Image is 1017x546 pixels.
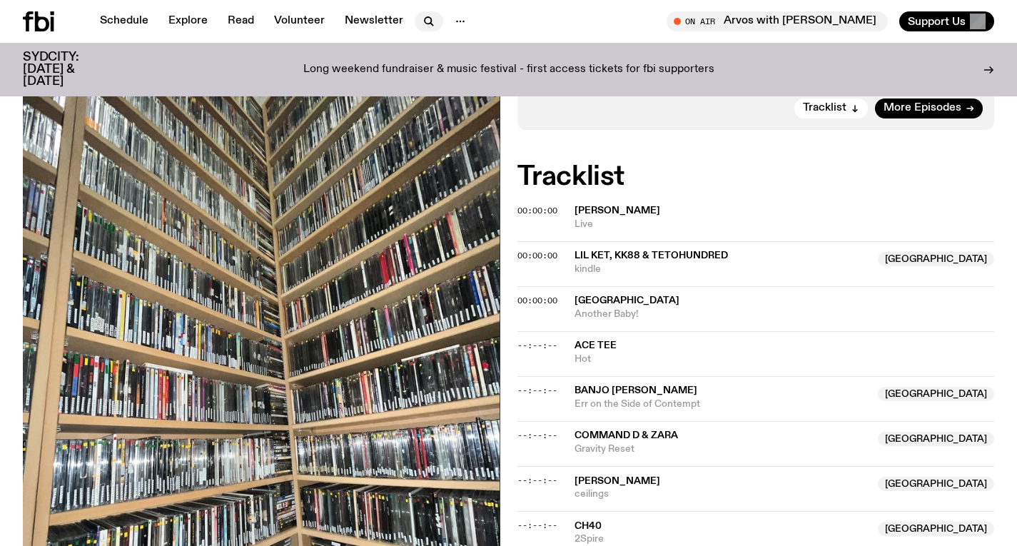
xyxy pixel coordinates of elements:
[517,205,557,216] span: 00:00:00
[336,11,412,31] a: Newsletter
[575,476,660,486] span: [PERSON_NAME]
[575,295,679,305] span: [GEOGRAPHIC_DATA]
[908,15,966,28] span: Support Us
[575,263,870,276] span: kindle
[575,430,678,440] span: Command D & Zara
[803,103,846,113] span: Tracklist
[575,218,995,231] span: Live
[160,11,216,31] a: Explore
[517,295,557,306] span: 00:00:00
[517,385,557,396] span: --:--:--
[265,11,333,31] a: Volunteer
[517,250,557,261] span: 00:00:00
[517,475,557,486] span: --:--:--
[517,520,557,531] span: --:--:--
[878,477,994,491] span: [GEOGRAPHIC_DATA]
[899,11,994,31] button: Support Us
[575,521,602,531] span: ch40
[575,487,870,501] span: ceilings
[575,206,660,216] span: [PERSON_NAME]
[575,251,728,261] span: lil ket, kk88 & tetohundred
[878,252,994,266] span: [GEOGRAPHIC_DATA]
[517,340,557,351] span: --:--:--
[575,385,697,395] span: Banjo [PERSON_NAME]
[23,51,114,88] h3: SYDCITY: [DATE] & [DATE]
[91,11,157,31] a: Schedule
[517,164,995,190] h2: Tracklist
[303,64,714,76] p: Long weekend fundraiser & music festival - first access tickets for fbi supporters
[219,11,263,31] a: Read
[884,103,961,113] span: More Episodes
[878,522,994,536] span: [GEOGRAPHIC_DATA]
[575,353,995,366] span: Hot
[875,98,983,118] a: More Episodes
[575,443,870,456] span: Gravity Reset
[517,430,557,441] span: --:--:--
[575,308,995,321] span: Another Baby!
[794,98,868,118] button: Tracklist
[878,387,994,401] span: [GEOGRAPHIC_DATA]
[575,532,870,546] span: 2Spire
[667,11,888,31] button: On AirArvos with [PERSON_NAME]
[878,432,994,446] span: [GEOGRAPHIC_DATA]
[575,340,617,350] span: Ace Tee
[575,398,870,411] span: Err on the Side of Contempt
